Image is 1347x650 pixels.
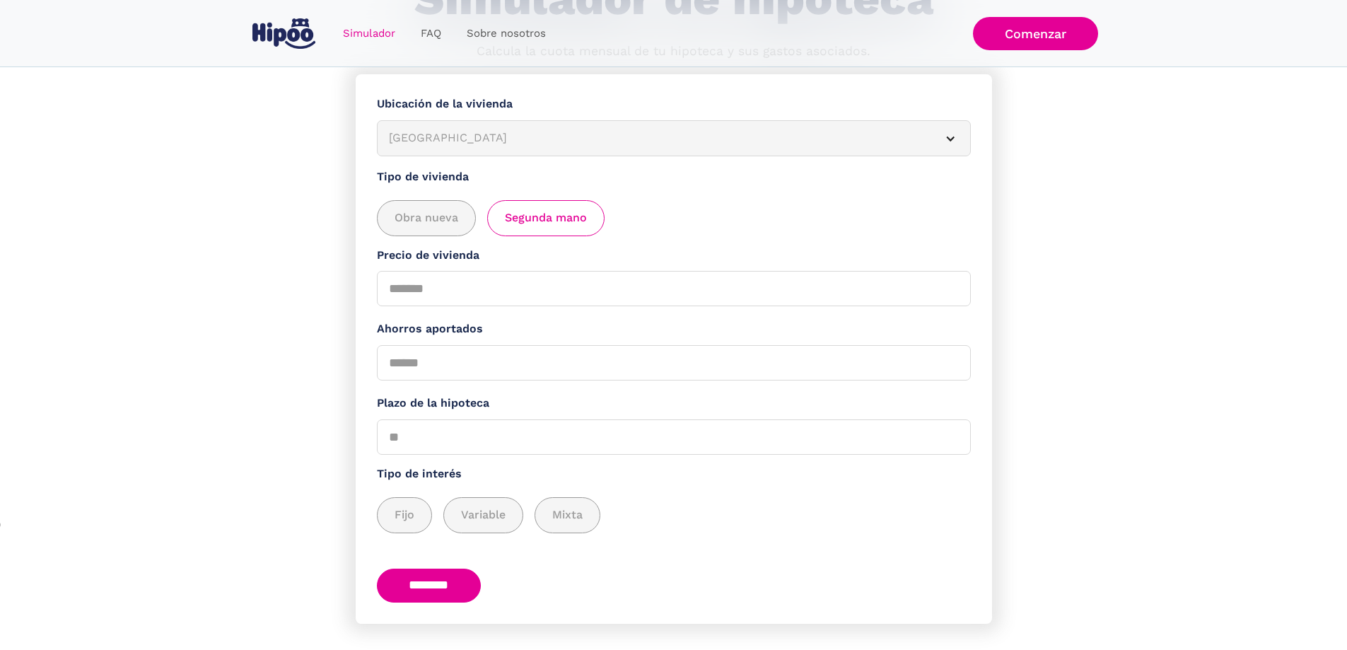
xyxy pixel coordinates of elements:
[377,200,971,236] div: add_description_here
[408,20,454,47] a: FAQ
[356,74,992,624] form: Simulador Form
[552,506,583,524] span: Mixta
[330,20,408,47] a: Simulador
[454,20,559,47] a: Sobre nosotros
[395,209,458,227] span: Obra nueva
[377,168,971,186] label: Tipo de vivienda
[377,120,971,156] article: [GEOGRAPHIC_DATA]
[505,209,587,227] span: Segunda mano
[377,395,971,412] label: Plazo de la hipoteca
[377,497,971,533] div: add_description_here
[461,506,506,524] span: Variable
[973,17,1098,50] a: Comenzar
[250,13,319,54] a: home
[389,129,925,147] div: [GEOGRAPHIC_DATA]
[377,465,971,483] label: Tipo de interés
[377,95,971,113] label: Ubicación de la vivienda
[395,506,414,524] span: Fijo
[377,247,971,265] label: Precio de vivienda
[377,320,971,338] label: Ahorros aportados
